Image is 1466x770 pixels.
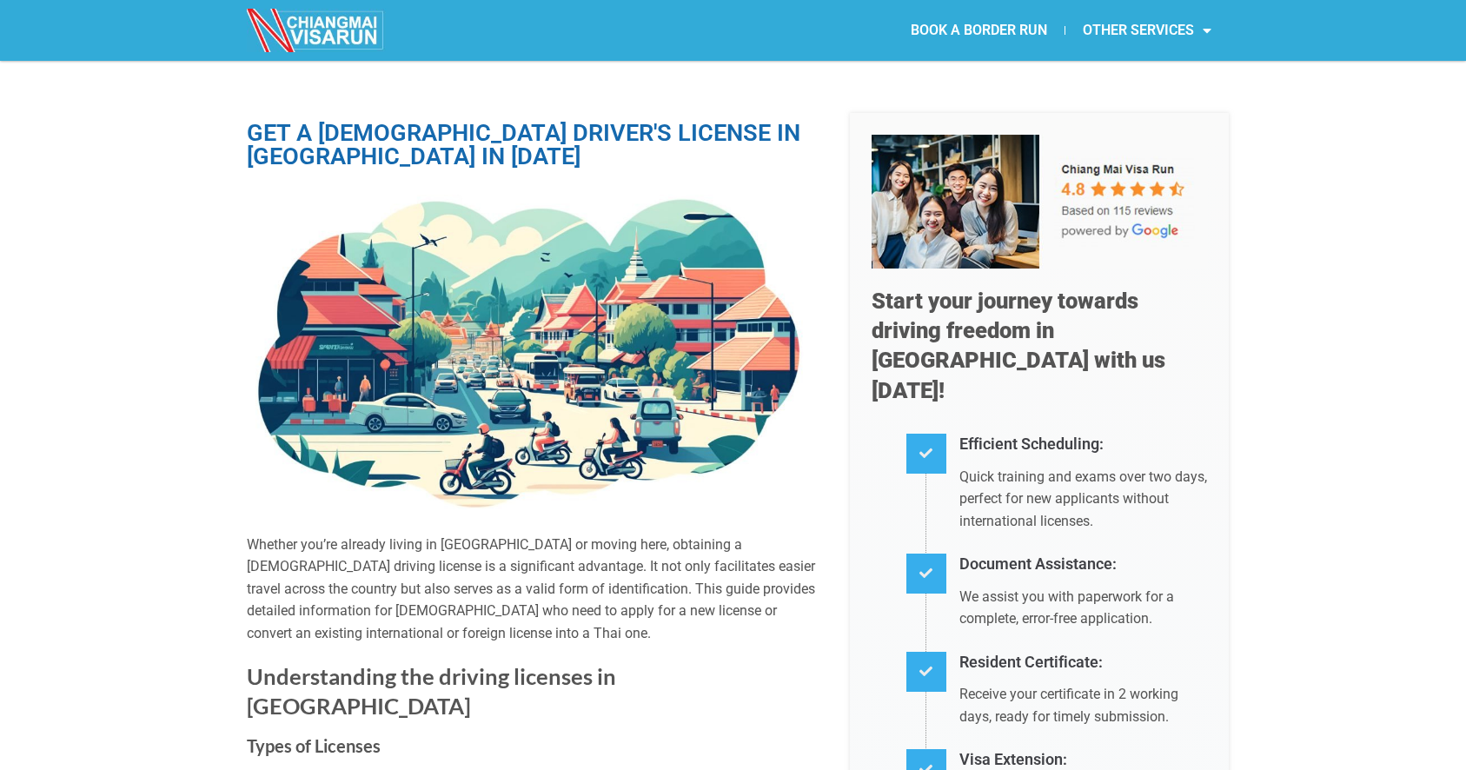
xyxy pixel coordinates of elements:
p: Whether you’re already living in [GEOGRAPHIC_DATA] or moving here, obtaining a [DEMOGRAPHIC_DATA]... [247,534,824,645]
a: OTHER SERVICES [1065,10,1229,50]
h4: Efficient Scheduling: [959,432,1207,457]
nav: Menu [733,10,1229,50]
h4: Resident Certificate: [959,650,1207,675]
h3: Types of Licenses [247,732,824,760]
h2: Understanding the driving licenses in [GEOGRAPHIC_DATA] [247,662,824,720]
span: Start your journey towards driving freedom in [GEOGRAPHIC_DATA] with us [DATE]! [872,288,1165,403]
p: Quick training and exams over two days, perfect for new applicants without international licenses. [959,466,1207,533]
h4: Document Assistance: [959,552,1207,577]
h1: GET A [DEMOGRAPHIC_DATA] DRIVER'S LICENSE IN [GEOGRAPHIC_DATA] IN [DATE] [247,122,824,169]
p: Receive your certificate in 2 working days, ready for timely submission. [959,683,1207,727]
a: BOOK A BORDER RUN [893,10,1065,50]
img: Our 5-star team [872,135,1207,269]
p: We assist you with paperwork for a complete, error-free application. [959,586,1207,630]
